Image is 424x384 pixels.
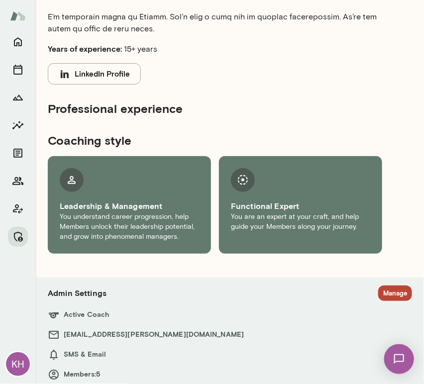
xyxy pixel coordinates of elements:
button: Insights [8,115,28,135]
button: LinkedIn Profile [48,63,141,84]
h6: Leadership & Management [60,200,199,212]
p: 15+ years [48,43,382,55]
button: Client app [8,199,28,219]
img: Mento [10,6,26,25]
h6: Functional Expert [231,200,370,212]
b: Years of experience: [48,44,122,53]
button: Members [8,171,28,191]
button: Sessions [8,60,28,80]
p: You are an expert at your craft, and help guide your Members along your journey. [231,212,370,232]
h6: Admin Settings [48,287,106,299]
button: Manage [378,286,412,301]
button: Manage [8,227,28,247]
h6: Active Coach [48,309,412,321]
h5: Coaching style [48,132,382,148]
div: KH [6,352,30,376]
h6: [EMAIL_ADDRESS][PERSON_NAME][DOMAIN_NAME] [48,329,412,341]
button: Documents [8,143,28,163]
h5: Professional experience [48,100,382,116]
p: You understand career progression, help Members unlock their leadership potential, and grow into ... [60,212,199,242]
button: Growth Plan [8,88,28,107]
h6: Members: 5 [48,369,412,381]
h6: SMS & Email [48,349,412,361]
button: Home [8,32,28,52]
